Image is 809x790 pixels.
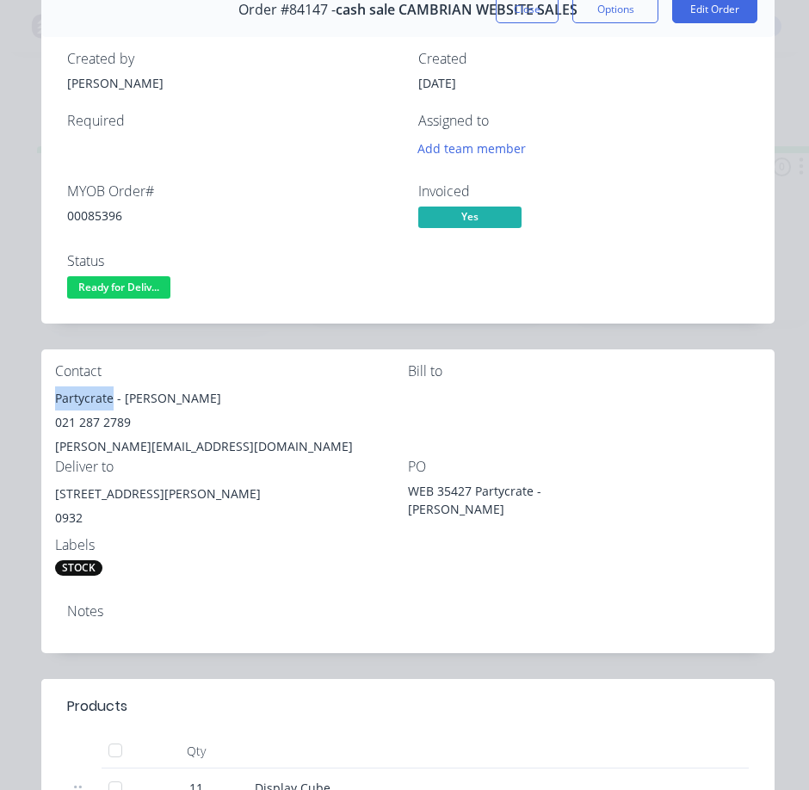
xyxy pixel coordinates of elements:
div: MYOB Order # [67,183,398,200]
button: Add team member [409,137,535,160]
div: Status [67,253,398,269]
div: Partycrate - [PERSON_NAME] [55,386,408,410]
div: Created [418,51,749,67]
div: Labels [55,537,408,553]
div: Products [67,696,127,717]
div: Contact [55,363,408,380]
div: [STREET_ADDRESS][PERSON_NAME]0932 [55,482,408,537]
div: Required [67,113,398,129]
div: Qty [145,734,248,768]
span: Yes [418,207,522,228]
span: cash sale CAMBRIAN WEBSITE SALES [336,2,577,18]
div: 0932 [55,506,408,530]
div: Invoiced [418,183,749,200]
div: Bill to [408,363,761,380]
div: 00085396 [67,207,398,225]
div: PO [408,459,761,475]
div: WEB 35427 Partycrate - [PERSON_NAME] [408,482,623,518]
div: Deliver to [55,459,408,475]
button: Add team member [418,137,535,160]
div: STOCK [55,560,102,576]
span: Order #84147 - [238,2,336,18]
span: [DATE] [418,75,456,91]
button: Ready for Deliv... [67,276,170,302]
div: 021 287 2789 [55,410,408,435]
div: [PERSON_NAME][EMAIL_ADDRESS][DOMAIN_NAME] [55,435,408,459]
div: Assigned to [418,113,749,129]
span: Ready for Deliv... [67,276,170,298]
div: Partycrate - [PERSON_NAME]021 287 2789[PERSON_NAME][EMAIL_ADDRESS][DOMAIN_NAME] [55,386,408,459]
div: [STREET_ADDRESS][PERSON_NAME] [55,482,408,506]
div: Notes [67,603,749,620]
div: Created by [67,51,398,67]
div: [PERSON_NAME] [67,74,398,92]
